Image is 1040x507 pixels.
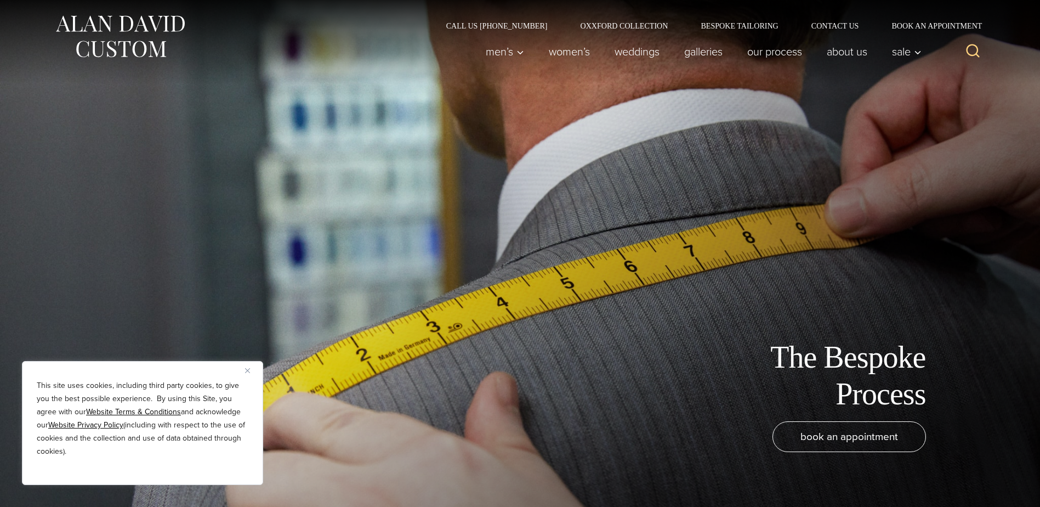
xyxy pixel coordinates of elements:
[684,22,794,30] a: Bespoke Tailoring
[602,41,672,63] a: weddings
[875,22,986,30] a: Book an Appointment
[486,46,524,57] span: Men’s
[814,41,879,63] a: About Us
[473,41,927,63] nav: Primary Navigation
[892,46,922,57] span: Sale
[430,22,986,30] nav: Secondary Navigation
[795,22,876,30] a: Contact Us
[800,429,898,444] span: book an appointment
[37,379,248,458] p: This site uses cookies, including third party cookies, to give you the best possible experience. ...
[430,22,564,30] a: Call Us [PHONE_NUMBER]
[772,421,926,452] a: book an appointment
[564,22,684,30] a: Oxxford Collection
[245,368,250,373] img: Close
[54,12,186,61] img: Alan David Custom
[672,41,735,63] a: Galleries
[679,339,926,413] h1: The Bespoke Process
[48,419,123,431] a: Website Privacy Policy
[86,406,181,418] a: Website Terms & Conditions
[960,38,986,65] button: View Search Form
[245,364,258,377] button: Close
[735,41,814,63] a: Our Process
[536,41,602,63] a: Women’s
